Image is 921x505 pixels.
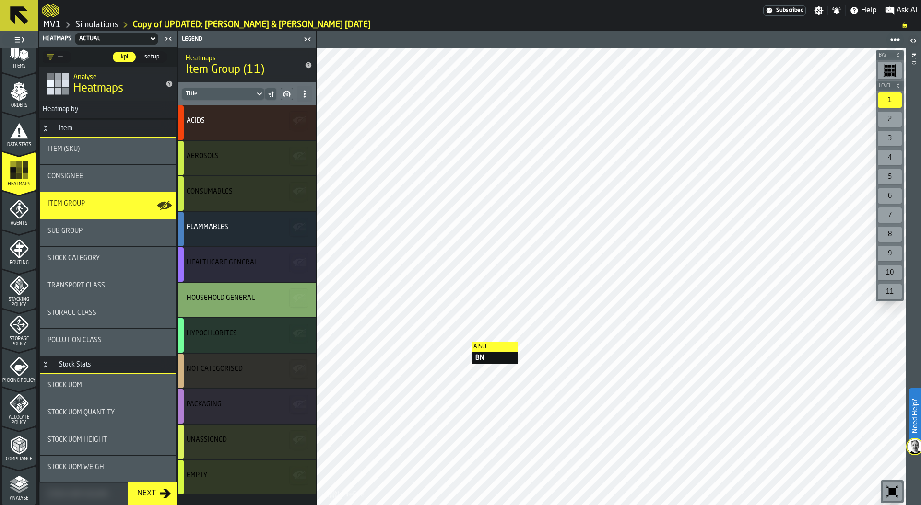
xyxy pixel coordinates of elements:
span: Picking Policy [2,378,36,383]
span: Subscribed [776,7,803,14]
span: Heatmap by [39,105,78,113]
button: button- [281,88,293,100]
span: Orders [2,103,36,108]
span: Ask AI [897,5,917,16]
div: Title [187,471,305,479]
div: stat-Transport Class [40,274,176,301]
label: button-toggle-Toggle Full Menu [2,33,36,46]
button: button- [289,253,308,272]
div: stat- [178,354,316,388]
span: Bay [877,53,893,58]
div: Title [187,436,305,444]
span: setup [141,53,163,61]
div: Title [47,309,168,317]
div: 6 [878,188,902,204]
div: Title [187,294,305,302]
h3: title-section-Item [40,120,176,138]
div: Title [47,145,168,153]
div: button-toolbar-undefined [876,148,904,167]
div: Title [187,401,305,408]
button: Button-Stock Stats-open [40,361,51,368]
div: Title [47,409,168,416]
button: button- [289,111,308,130]
div: Title [187,188,305,195]
span: Compliance [2,457,36,462]
div: title-Item Group (11) [178,48,316,82]
div: button-toolbar-undefined [876,282,904,301]
div: ACIDS [187,117,205,125]
header: Legend [178,31,316,48]
label: button-toggle-Ask AI [881,5,921,16]
label: button-toggle-Show on Map [157,192,172,219]
div: stat- [178,425,316,459]
label: button-toggle-Settings [810,6,827,15]
div: Info [910,50,917,503]
span: Analyse [2,496,36,501]
div: Title [187,223,305,231]
div: Title [187,365,305,373]
div: button-toolbar-undefined [876,263,904,282]
div: DropdownMenuValue-102998ef-d07e-4008-b8c5-7bd81e84dea8 [73,33,160,45]
button: button- [289,395,308,414]
div: CONSUMABLES [187,188,233,195]
div: stat-Stock UOM Weight [40,456,176,482]
span: Routing [2,260,36,265]
div: DropdownMenuValue-102998ef-d07e-4008-b8c5-7bd81e84dea8 [79,35,144,42]
div: stat-Item Group [40,192,176,219]
button: button- [289,182,308,201]
div: stat- [178,176,316,211]
div: stat- [178,141,316,175]
a: link-to-/wh/i/3ccf57d1-1e0c-4a81-a3bb-c2011c5f0d50/simulations/3b87c4f1-0d3c-4c87-b305-49f16fca304b [133,20,371,30]
span: Allocate Policy [2,415,36,425]
div: Title [47,463,168,471]
li: menu Analyse [2,466,36,505]
div: stat-Stock UOM [40,374,176,401]
div: 9 [878,246,902,261]
li: menu Compliance [2,427,36,465]
div: 8 [878,227,902,242]
header: Info [906,31,921,505]
div: stat-Stock UOM Height [40,428,176,455]
div: Menu Subscription [763,5,806,16]
div: Title [47,336,168,344]
span: Storage Class [47,309,96,317]
div: BN [472,352,518,364]
li: menu Orders [2,73,36,112]
div: Title [47,254,168,262]
div: stat- [178,283,316,317]
button: button- [289,147,308,166]
div: Title [47,436,168,444]
label: Need Help? [909,389,920,443]
div: 10 [878,265,902,280]
div: Title [187,117,305,125]
div: HYPOCHLORITES [187,330,237,337]
div: stat-Sub Group [40,219,176,246]
label: button-toggle-Open [907,33,920,50]
div: 3 [878,131,902,146]
div: Title [47,282,168,289]
div: button-toolbar-undefined [876,206,904,225]
div: Title [47,172,168,180]
div: PACKAGING [187,401,222,408]
div: Title [47,381,168,389]
li: menu Stacking Policy [2,270,36,308]
div: stat- [178,247,316,282]
div: button-toolbar-undefined [876,60,904,81]
div: 11 [878,284,902,299]
span: Transport Class [47,282,105,289]
div: stat- [178,105,316,140]
div: stat-Pollution Class [40,329,176,356]
div: DropdownMenuValue-null [182,88,264,100]
div: thumb [137,52,167,62]
div: Title [47,200,168,207]
div: button-toolbar-undefined [876,91,904,110]
div: DropdownMenuValue- [43,51,71,63]
div: 1 [878,92,902,108]
div: button-toolbar-undefined [881,480,904,503]
div: 2 [878,112,902,127]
